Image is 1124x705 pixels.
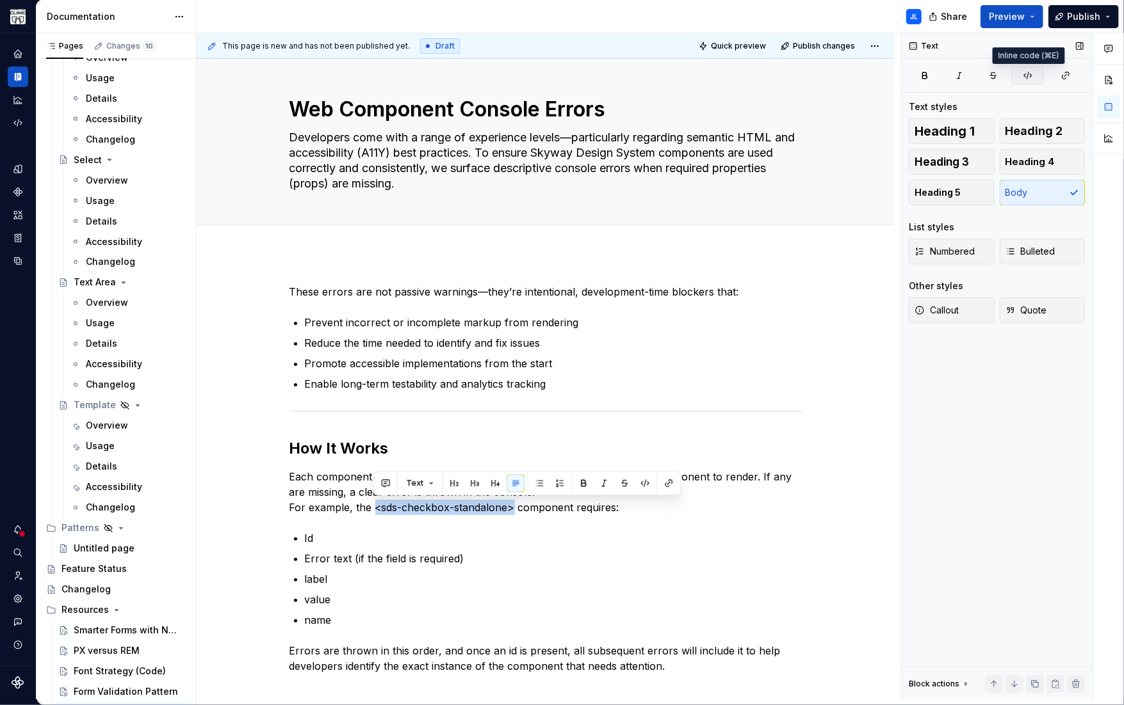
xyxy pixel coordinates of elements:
[86,317,115,330] div: Usage
[909,280,963,292] div: Other styles
[61,583,111,596] div: Changelog
[222,41,410,51] span: This page is new and has not been published yet.
[61,522,99,535] div: Patterns
[61,563,127,576] div: Feature Status
[47,10,168,23] div: Documentation
[41,600,191,621] div: Resources
[65,313,191,334] a: Usage
[65,436,191,457] a: Usage
[305,315,802,330] p: Prevent incorrect or incomplete markup from rendering
[909,679,959,689] div: Block actions
[287,94,799,125] textarea: Web Component Console Errors
[65,498,191,518] a: Changelog
[8,228,28,248] div: Storybook stories
[305,551,802,566] p: Error text (if the field is required)
[1006,304,1047,317] span: Quote
[287,127,799,194] textarea: Developers come with a range of experience levels—particularly regarding semantic HTML and access...
[909,118,995,144] button: Heading 1
[53,621,191,641] a: Smarter Forms with Native Validation APIs
[305,612,802,628] p: name
[65,88,191,109] a: Details
[86,215,117,228] div: Details
[106,41,155,51] div: Changes
[289,469,802,515] p: Each component has a set of that must be provided for the component to render. If any are missing...
[143,41,155,51] span: 10
[305,376,802,392] p: Enable long-term testability and analytics tracking
[65,375,191,395] a: Changelog
[1006,155,1055,168] span: Heading 4
[695,37,772,55] button: Quick preview
[909,100,957,113] div: Text styles
[8,159,28,179] a: Design tokens
[289,643,802,674] p: Errors are thrown in this order, and once an id is present, all subsequent errors will include it...
[61,604,109,617] div: Resources
[941,10,967,23] span: Share
[86,461,117,473] div: Details
[86,379,135,392] div: Changelog
[8,589,28,609] a: Settings
[65,129,191,150] a: Changelog
[1006,125,1063,138] span: Heading 2
[436,41,455,51] span: Draft
[8,113,28,133] a: Code automation
[305,530,802,546] p: Id
[915,125,975,138] span: Heading 1
[8,44,28,64] a: Home
[8,90,28,110] a: Analytics
[65,354,191,375] a: Accessibility
[289,438,802,459] h2: How It Works
[41,518,191,539] div: Patterns
[915,155,969,168] span: Heading 3
[65,211,191,232] a: Details
[909,180,995,205] button: Heading 5
[53,539,191,559] a: Untitled page
[74,154,102,166] div: Select
[74,686,178,699] div: Form Validation Pattern
[53,150,191,170] a: Select
[8,251,28,271] div: Data sources
[1000,118,1086,144] button: Heading 2
[8,205,28,225] a: Assets
[65,68,191,88] a: Usage
[74,645,140,658] div: PX versus REM
[915,245,975,258] span: Numbered
[65,252,191,273] a: Changelog
[74,624,179,637] div: Smarter Forms with Native Validation APIs
[989,10,1025,23] span: Preview
[981,5,1043,28] button: Preview
[305,356,802,371] p: Promote accessible implementations from the start
[86,174,128,187] div: Overview
[8,612,28,632] button: Contact support
[46,41,83,51] div: Pages
[1048,5,1119,28] button: Publish
[909,239,995,264] button: Numbered
[909,675,971,693] div: Block actions
[8,67,28,87] div: Documentation
[8,543,28,563] button: Search ⌘K
[65,293,191,313] a: Overview
[777,37,861,55] button: Publish changes
[74,543,134,555] div: Untitled page
[65,232,191,252] a: Accessibility
[65,416,191,436] a: Overview
[910,12,918,22] div: JL
[711,41,766,51] span: Quick preview
[922,5,975,28] button: Share
[8,182,28,202] div: Components
[915,304,959,317] span: Callout
[909,149,995,175] button: Heading 3
[86,72,115,84] div: Usage
[86,502,135,514] div: Changelog
[8,566,28,586] a: Invite team
[12,676,24,689] svg: Supernova Logo
[86,92,117,105] div: Details
[86,235,142,248] div: Accessibility
[65,109,191,129] a: Accessibility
